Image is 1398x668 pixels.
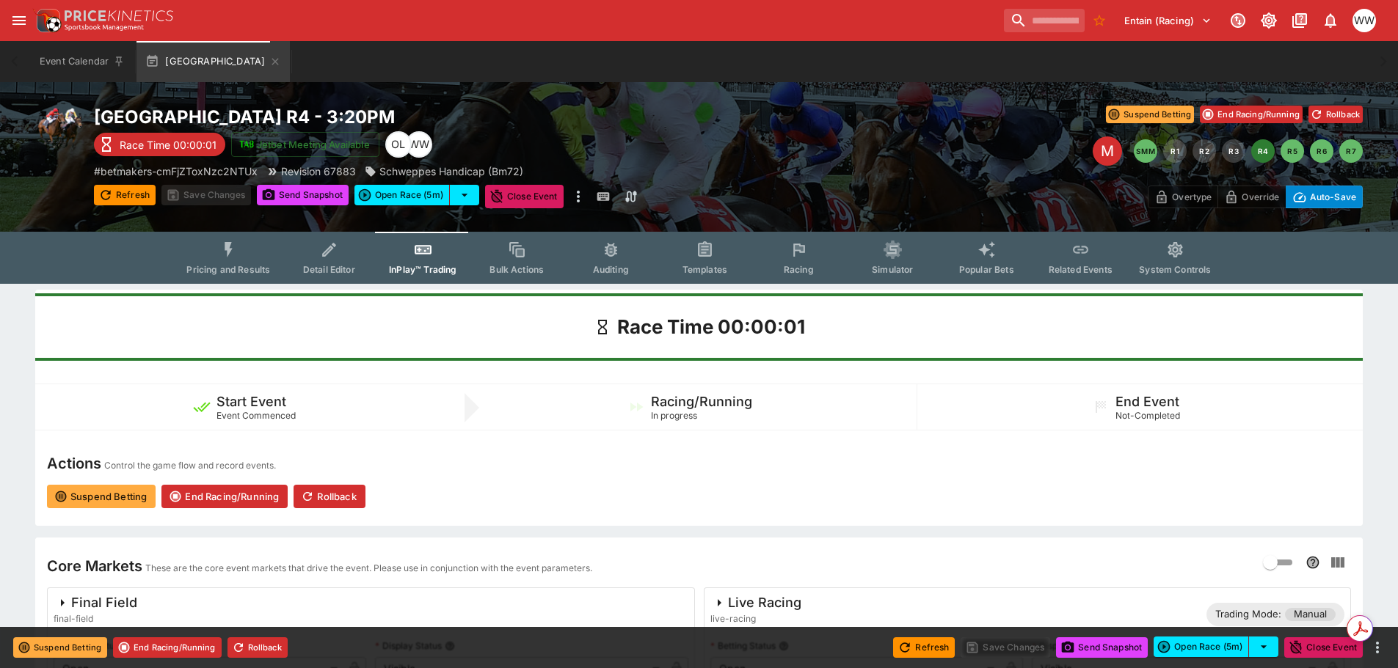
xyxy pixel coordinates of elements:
[1249,636,1278,657] button: select merge strategy
[1284,637,1363,658] button: Close Event
[186,264,270,275] span: Pricing and Results
[294,485,365,508] button: Rollback
[1256,7,1282,34] button: Toggle light/dark mode
[31,41,134,82] button: Event Calendar
[1369,639,1386,656] button: more
[47,485,156,508] button: Suspend Betting
[1281,139,1304,163] button: R5
[569,185,587,208] button: more
[1317,7,1344,34] button: Notifications
[1310,139,1333,163] button: R6
[216,393,286,410] h5: Start Event
[1163,139,1187,163] button: R1
[784,264,814,275] span: Racing
[617,315,805,339] h1: Race Time 00:00:01
[1148,186,1218,208] button: Overtype
[1308,106,1363,123] button: Rollback
[354,185,479,205] div: split button
[651,393,752,410] h5: Racing/Running
[385,131,412,158] div: Owen Looney
[1215,607,1281,622] p: Trading Mode:
[54,594,137,612] div: Final Field
[47,557,142,576] h4: Core Markets
[1285,607,1336,622] span: Manual
[1056,637,1148,658] button: Send Snapshot
[94,106,729,128] h2: Copy To Clipboard
[1193,139,1216,163] button: R2
[281,164,356,179] p: Revision 67883
[104,458,276,473] p: Control the game flow and record events.
[1222,139,1245,163] button: R3
[227,637,288,658] button: Rollback
[47,454,101,473] h4: Actions
[489,264,544,275] span: Bulk Actions
[1139,264,1211,275] span: System Controls
[13,637,107,658] button: Suspend Betting
[710,594,801,612] div: Live Racing
[94,164,258,179] p: Copy To Clipboard
[161,485,288,508] button: End Racing/Running
[1242,189,1279,205] p: Override
[406,131,432,158] div: William Wallace
[6,7,32,34] button: open drawer
[1217,186,1286,208] button: Override
[54,612,137,626] span: final-field
[593,264,629,275] span: Auditing
[1004,9,1085,32] input: search
[1134,139,1157,163] button: SMM
[1134,139,1363,163] nav: pagination navigation
[1148,186,1363,208] div: Start From
[365,164,523,179] div: Schweppes Handicap (Bm72)
[354,185,450,205] button: Open Race (5m)
[1200,106,1303,123] button: End Racing/Running
[1154,636,1278,657] div: split button
[1115,393,1179,410] h5: End Event
[239,137,254,152] img: jetbet-logo.svg
[1348,4,1380,37] button: William Wallace
[1172,189,1212,205] p: Overtype
[257,185,349,205] button: Send Snapshot
[1115,410,1180,421] span: Not-Completed
[651,410,697,421] span: In progress
[65,10,173,21] img: PriceKinetics
[893,637,955,658] button: Refresh
[450,185,479,205] button: select merge strategy
[1286,7,1313,34] button: Documentation
[1106,106,1194,123] button: Suspend Betting
[485,185,564,208] button: Close Event
[94,185,156,205] button: Refresh
[389,264,456,275] span: InPlay™ Trading
[1225,7,1251,34] button: Connected to PK
[136,41,290,82] button: [GEOGRAPHIC_DATA]
[303,264,355,275] span: Detail Editor
[35,106,82,153] img: horse_racing.png
[379,164,523,179] p: Schweppes Handicap (Bm72)
[1093,136,1122,166] div: Edit Meeting
[1353,9,1376,32] div: William Wallace
[32,6,62,35] img: PriceKinetics Logo
[1088,9,1111,32] button: No Bookmarks
[1339,139,1363,163] button: R7
[231,132,379,157] button: Jetbet Meeting Available
[1115,9,1220,32] button: Select Tenant
[216,410,296,421] span: Event Commenced
[1286,186,1363,208] button: Auto-Save
[120,137,216,153] p: Race Time 00:00:01
[175,232,1223,284] div: Event type filters
[1049,264,1113,275] span: Related Events
[113,637,222,658] button: End Racing/Running
[710,612,801,626] span: live-racing
[1154,636,1249,657] button: Open Race (5m)
[959,264,1014,275] span: Popular Bets
[145,561,592,576] p: These are the core event markets that drive the event. Please use in conjunction with the event p...
[872,264,913,275] span: Simulator
[65,24,144,31] img: Sportsbook Management
[1251,139,1275,163] button: R4
[682,264,727,275] span: Templates
[1310,189,1356,205] p: Auto-Save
